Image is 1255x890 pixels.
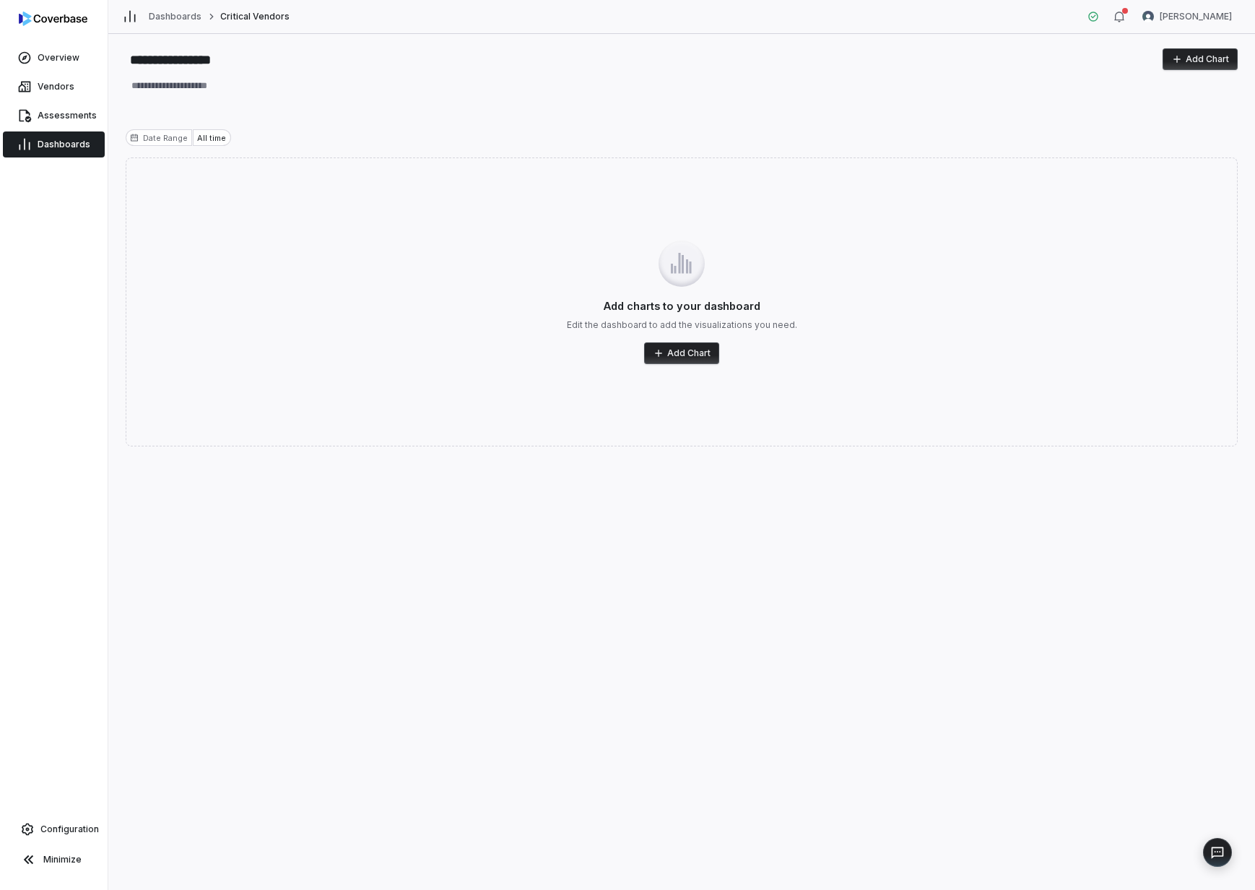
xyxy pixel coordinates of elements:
div: All time [193,129,230,146]
img: Coverbase logo [19,12,87,26]
span: Dashboards [38,139,90,150]
a: Dashboards [3,131,105,157]
div: Date Range [126,129,192,146]
img: Daniel Aranibar avatar [1142,11,1154,22]
h3: Add charts to your dashboard [604,298,760,314]
span: Assessments [38,110,97,121]
button: Minimize [6,845,102,874]
button: Daniel Aranibar avatar[PERSON_NAME] [1134,6,1241,27]
span: Vendors [38,81,74,92]
a: Vendors [3,74,105,100]
span: Minimize [43,854,82,865]
a: Dashboards [149,11,201,22]
span: [PERSON_NAME] [1160,11,1232,22]
span: Critical Vendors [220,11,290,22]
span: Overview [38,52,79,64]
a: Overview [3,45,105,71]
button: Date range for reportDate RangeAll time [126,129,231,146]
a: Configuration [6,816,102,842]
button: Add Chart [1163,48,1238,70]
button: Add Chart [644,342,719,364]
p: Edit the dashboard to add the visualizations you need. [567,319,797,331]
span: Configuration [40,824,99,835]
svg: Date range for report [130,134,139,142]
a: Assessments [3,103,105,129]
